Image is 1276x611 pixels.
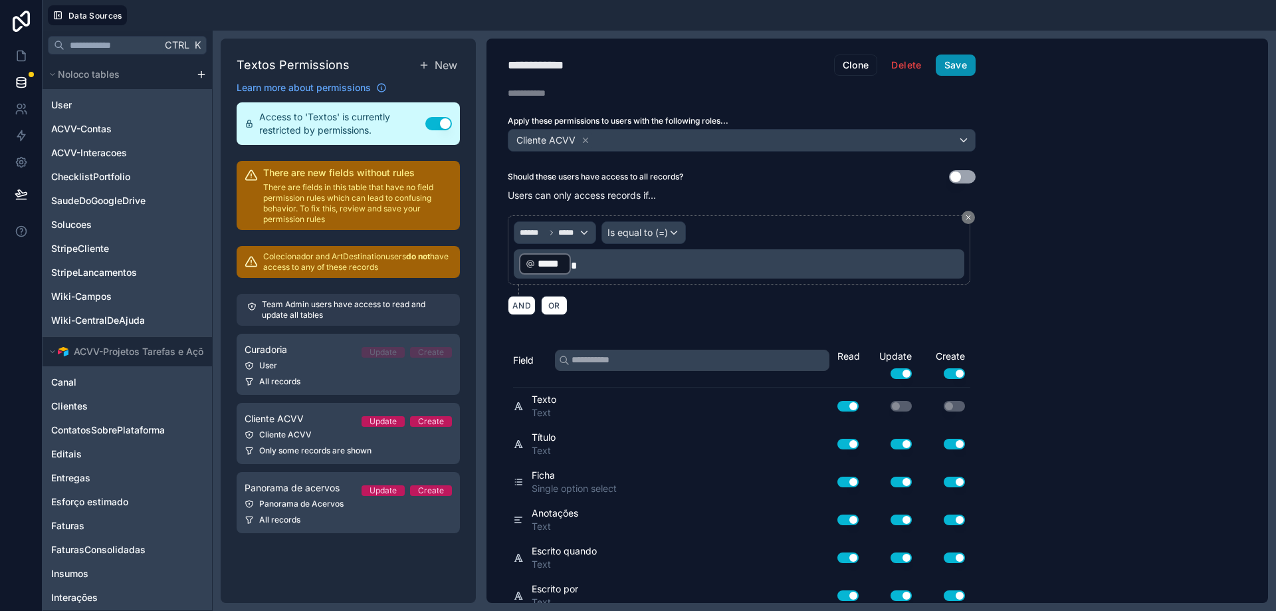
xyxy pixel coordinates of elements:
[245,499,452,509] div: Panorama de Acervos
[263,251,452,273] p: Colecionador and ArtDestination users have access to any of these records
[508,129,976,152] button: Cliente ACVV
[245,360,452,371] div: User
[834,55,878,76] button: Clone
[532,582,578,596] span: Escrito por
[237,81,371,94] span: Learn more about permissions
[193,41,202,50] span: K
[237,334,460,395] a: CuradoriaUpdateCreateUserAll records
[259,376,300,387] span: All records
[917,350,970,379] div: Create
[237,56,350,74] h1: Textos Permissions
[532,520,578,533] span: Text
[263,182,452,225] p: There are fields in this table that have no field permission rules which can lead to confusing be...
[263,166,452,180] h2: There are new fields without rules
[245,429,452,440] div: Cliente ACVV
[532,469,617,482] span: Ficha
[259,445,372,456] span: Only some records are shown
[837,350,864,363] div: Read
[532,482,617,495] span: Single option select
[601,221,686,244] button: Is equal to (=)
[370,485,397,496] div: Update
[516,134,576,147] span: Cliente ACVV
[508,116,976,126] label: Apply these permissions to users with the following roles...
[532,431,556,444] span: Título
[68,11,122,21] span: Data Sources
[259,515,300,525] span: All records
[245,343,287,356] span: Curadoria
[370,347,397,358] div: Update
[532,596,578,609] span: Text
[416,55,460,76] button: New
[259,110,425,137] span: Access to 'Textos' is currently restricted by permissions.
[370,416,397,427] div: Update
[607,226,668,239] span: Is equal to (=)
[532,558,597,571] span: Text
[532,406,556,420] span: Text
[513,354,534,367] span: Field
[418,485,444,496] div: Create
[508,296,536,315] button: AND
[864,350,917,379] div: Update
[532,545,597,558] span: Escrito quando
[546,301,563,310] span: OR
[237,403,460,464] a: Cliente ACVVUpdateCreateCliente ACVVOnly some records are shown
[237,472,460,533] a: Panorama de acervosUpdateCreatePanorama de AcervosAll records
[406,251,430,261] strong: do not
[508,172,683,182] label: Should these users have access to all records?
[508,189,976,202] p: Users can only access records if...
[245,481,340,495] span: Panorama de acervos
[418,347,444,358] div: Create
[435,57,457,73] span: New
[163,37,191,53] span: Ctrl
[48,5,127,25] button: Data Sources
[262,299,449,320] p: Team Admin users have access to read and update all tables
[541,296,568,315] button: OR
[883,55,930,76] button: Delete
[532,507,578,520] span: Anotações
[532,444,556,457] span: Text
[936,55,976,76] button: Save
[237,81,387,94] a: Learn more about permissions
[418,416,444,427] div: Create
[245,412,304,426] span: Cliente ACVV
[532,393,556,406] span: Texto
